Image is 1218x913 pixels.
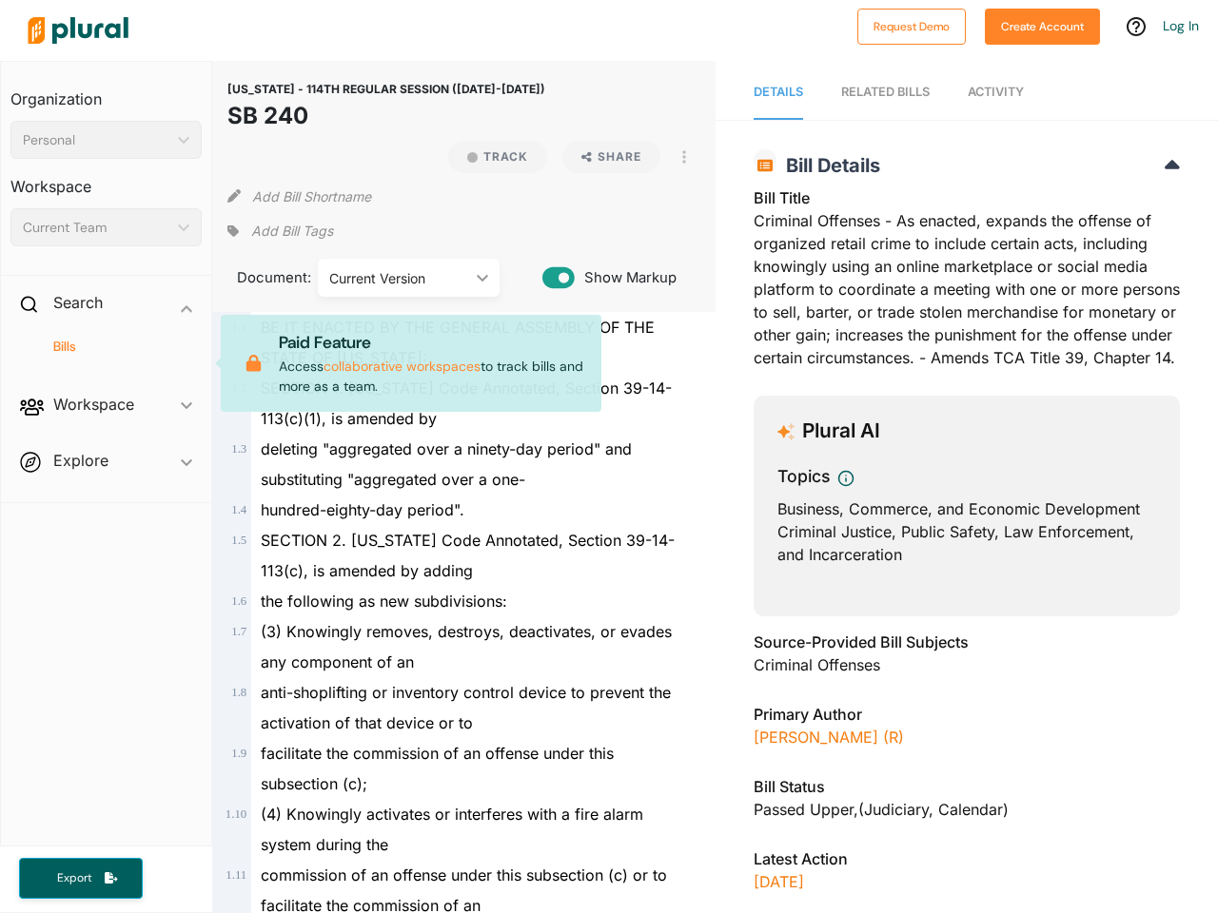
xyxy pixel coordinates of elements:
[227,82,545,96] span: [US_STATE] - 114TH REGULAR SESSION ([DATE]-[DATE])
[562,141,660,173] button: Share
[754,186,1180,209] h3: Bill Title
[575,267,677,288] span: Show Markup
[754,798,1180,821] div: Passed Upper , ( )
[19,858,143,899] button: Export
[324,358,481,375] a: collaborative workspaces
[279,330,586,397] p: Access to track bills and more as a team.
[261,500,464,519] span: hundred-eighty-day period".
[776,154,880,177] span: Bill Details
[754,653,1180,676] div: Criminal Offenses
[555,141,668,173] button: Share
[261,592,507,611] span: the following as new subdivisions:
[231,747,246,760] span: 1 . 9
[777,520,1156,566] div: Criminal Justice, Public Safety, Law Enforcement, and Incarceration
[261,805,643,854] span: (4) Knowingly activates or interferes with a fire alarm system during the
[231,503,246,516] span: 1 . 4
[226,868,246,882] span: 1 . 11
[1163,17,1199,34] a: Log In
[968,66,1024,120] a: Activity
[754,728,904,747] a: [PERSON_NAME] (R)
[227,99,545,133] h1: SB 240
[226,807,246,821] span: 1 . 10
[857,9,966,45] button: Request Demo
[261,744,614,793] span: facilitate the commission of an offense under this subsection (c);
[44,870,105,886] span: Export
[985,15,1100,35] a: Create Account
[53,292,103,313] h2: Search
[938,800,1003,819] span: Calendar
[261,439,632,489] span: deleting "aggregated over a ninety-day period" and substituting "aggregated over a one-
[857,15,966,35] a: Request Demo
[261,683,671,732] span: anti-shoplifting or inventory control device to prevent the activation of that device or to
[10,71,202,113] h3: Organization
[231,534,246,547] span: 1 . 5
[29,338,192,356] a: Bills
[279,330,586,355] p: Paid Feature
[329,268,469,288] div: Current Version
[841,66,930,120] a: RELATED BILLS
[23,218,170,238] div: Current Team
[252,181,371,211] button: Add Bill Shortname
[261,531,675,580] span: SECTION 2. [US_STATE] Code Annotated, Section 39-14-113(c), is amended by adding
[231,594,246,608] span: 1 . 6
[261,622,672,671] span: (3) Knowingly removes, destroys, deactivates, or evades any component of an
[864,800,938,819] span: Judiciary
[448,141,547,173] button: Track
[841,83,930,101] div: RELATED BILLS
[754,870,1180,893] p: [DATE]
[985,9,1100,45] button: Create Account
[777,497,1156,520] div: Business, Commerce, and Economic Development
[754,186,1180,380] div: Criminal Offenses - As enacted, expands the offense of organized retail crime to include certain ...
[23,130,170,150] div: Personal
[10,159,202,201] h3: Workspace
[231,686,246,699] span: 1 . 8
[754,703,1180,726] h3: Primary Author
[251,222,333,241] span: Add Bill Tags
[802,419,880,443] h3: Plural AI
[227,217,332,245] div: Add tags
[754,631,1180,653] h3: Source-Provided Bill Subjects
[231,442,246,456] span: 1 . 3
[968,85,1024,99] span: Activity
[754,775,1180,798] h3: Bill Status
[777,464,830,489] h3: Topics
[231,625,246,638] span: 1 . 7
[754,85,803,99] span: Details
[754,847,1180,870] h3: Latest Action
[227,267,294,288] span: Document:
[754,66,803,120] a: Details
